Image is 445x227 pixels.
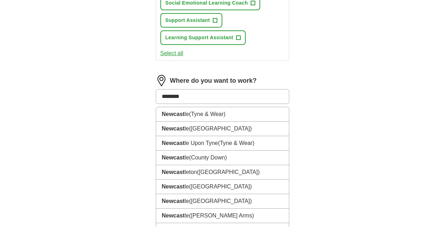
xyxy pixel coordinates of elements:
li: le [156,194,289,209]
img: location.png [156,75,167,86]
strong: Newcast [162,198,185,204]
span: ([GEOGRAPHIC_DATA]) [189,198,252,204]
span: ([GEOGRAPHIC_DATA]) [189,184,252,190]
span: (County Down) [189,155,227,161]
strong: Newcast [162,126,185,132]
li: le Upon Tyne [156,136,289,151]
li: le [156,209,289,223]
span: (Tyne & Wear) [218,140,255,146]
label: Where do you want to work? [170,76,257,86]
li: le [156,122,289,136]
span: (Tyne & Wear) [189,111,226,117]
button: Support Assistant [160,13,222,28]
li: le [156,180,289,194]
strong: Newcast [162,111,185,117]
strong: Newcast [162,213,185,219]
span: Support Assistant [165,17,210,24]
strong: Newcast [162,140,185,146]
strong: Newcast [162,155,185,161]
span: Learning Support Assistant [165,34,233,41]
li: leton [156,165,289,180]
span: ([GEOGRAPHIC_DATA]) [197,169,259,175]
span: ([PERSON_NAME] Arms) [189,213,254,219]
li: le [156,151,289,165]
strong: Newcast [162,184,185,190]
button: Learning Support Assistant [160,30,246,45]
li: le [156,107,289,122]
button: Select all [160,49,183,58]
strong: Newcast [162,169,185,175]
span: ([GEOGRAPHIC_DATA]) [189,126,252,132]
